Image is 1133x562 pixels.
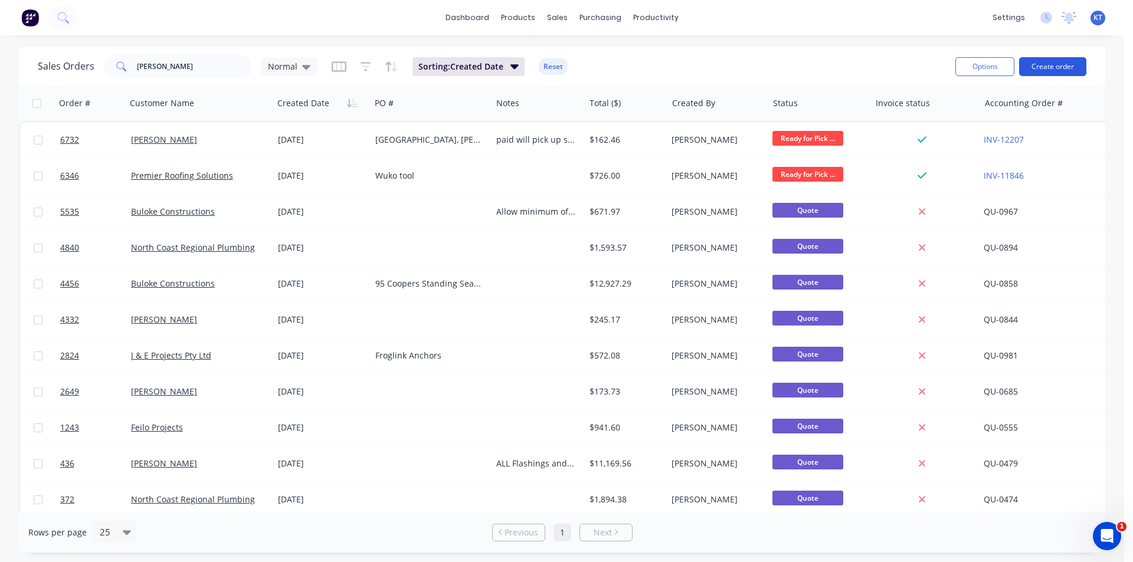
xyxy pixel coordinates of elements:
[672,350,758,361] div: [PERSON_NAME]
[278,386,366,397] div: [DATE]
[28,527,87,538] span: Rows per page
[60,170,79,182] span: 6346
[495,9,541,27] div: products
[876,97,930,109] div: Invoice status
[487,524,637,541] ul: Pagination
[672,278,758,290] div: [PERSON_NAME]
[773,97,798,109] div: Status
[60,446,131,481] a: 436
[985,97,1063,109] div: Accounting Order #
[984,458,1018,469] a: QU-0479
[984,206,1018,217] a: QU-0967
[278,350,366,361] div: [DATE]
[131,278,215,289] a: Buloke Constructions
[278,134,366,146] div: [DATE]
[60,350,79,361] span: 2824
[60,314,79,326] span: 4332
[278,458,366,469] div: [DATE]
[772,455,843,469] span: Quote
[984,494,1018,505] a: QU-0474
[131,494,255,505] a: North Coast Regional Plumbing
[131,314,197,325] a: [PERSON_NAME]
[590,422,659,433] div: $941.60
[60,302,131,337] a: 4332
[412,57,525,76] button: Sorting:Created Date
[984,134,1024,145] a: INV-12207
[60,122,131,157] a: 6732
[539,58,568,75] button: Reset
[60,158,131,193] a: 6346
[955,57,1014,76] button: Options
[130,97,194,109] div: Customer Name
[772,419,843,433] span: Quote
[131,422,183,433] a: Feilo Projects
[131,206,215,217] a: Buloke Constructions
[772,131,843,146] span: Ready for Pick ...
[493,527,545,538] a: Previous page
[60,206,79,218] span: 5535
[38,61,94,72] h1: Sales Orders
[131,170,233,181] a: Premier Roofing Solutions
[278,242,366,254] div: [DATE]
[278,278,366,290] div: [DATE]
[60,410,131,445] a: 1243
[60,386,79,397] span: 2649
[375,350,482,361] div: Froglink Anchors
[268,60,297,73] span: Normal
[60,134,79,146] span: 6732
[60,230,131,265] a: 4840
[60,482,131,517] a: 372
[505,527,538,538] span: Previous
[672,242,758,254] div: [PERSON_NAME]
[590,170,659,182] div: $726.00
[590,134,659,146] div: $162.46
[984,314,1018,325] a: QU-0844
[772,275,843,290] span: Quote
[772,311,843,326] span: Quote
[418,61,503,73] span: Sorting: Created Date
[60,494,74,505] span: 372
[1093,12,1102,23] span: KT
[60,194,131,229] a: 5535
[131,386,197,397] a: [PERSON_NAME]
[987,9,1031,27] div: settings
[278,494,366,505] div: [DATE]
[590,97,621,109] div: Total ($)
[496,206,575,218] div: Allow minimum of 1 week for delivery to store
[496,97,519,109] div: Notes
[772,491,843,505] span: Quote
[278,206,366,218] div: [DATE]
[440,9,495,27] a: dashboard
[772,383,843,397] span: Quote
[278,170,366,182] div: [DATE]
[590,242,659,254] div: $1,593.57
[375,97,394,109] div: PO #
[672,494,758,505] div: [PERSON_NAME]
[594,527,612,538] span: Next
[60,242,79,254] span: 4840
[672,170,758,182] div: [PERSON_NAME]
[60,266,131,301] a: 4456
[1019,57,1086,76] button: Create order
[1093,522,1121,550] iframe: Intercom live chat
[131,134,197,145] a: [PERSON_NAME]
[278,422,366,433] div: [DATE]
[278,314,366,326] div: [DATE]
[1117,522,1127,531] span: 1
[672,422,758,433] div: [PERSON_NAME]
[60,278,79,290] span: 4456
[590,278,659,290] div: $12,927.29
[590,314,659,326] div: $245.17
[984,242,1018,253] a: QU-0894
[541,9,574,27] div: sales
[672,458,758,469] div: [PERSON_NAME]
[984,350,1018,361] a: QU-0981
[60,374,131,409] a: 2649
[59,97,90,109] div: Order #
[672,314,758,326] div: [PERSON_NAME]
[574,9,627,27] div: purchasing
[375,278,482,290] div: 95 Coopers Standing Seam
[590,494,659,505] div: $1,894.38
[984,170,1024,181] a: INV-11846
[590,206,659,218] div: $671.97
